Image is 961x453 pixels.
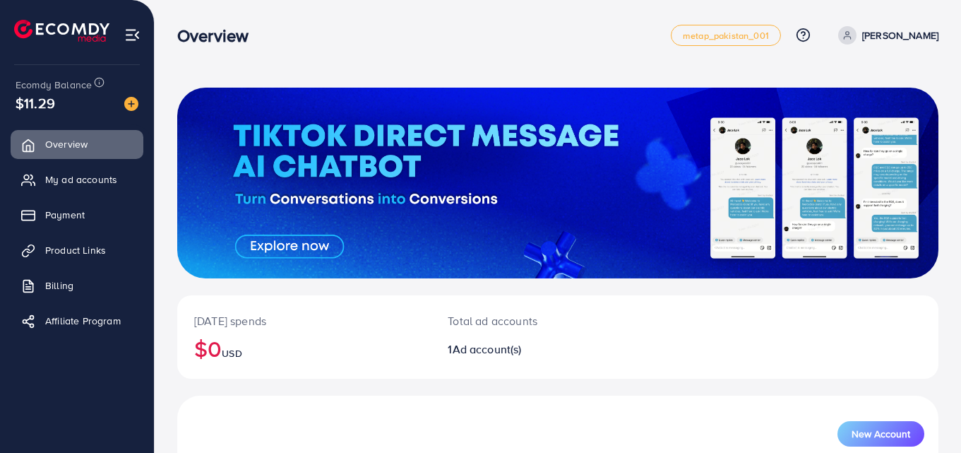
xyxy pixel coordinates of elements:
[837,421,924,447] button: New Account
[45,172,117,187] span: My ad accounts
[124,27,141,43] img: menu
[862,27,938,44] p: [PERSON_NAME]
[11,130,143,158] a: Overview
[45,278,73,293] span: Billing
[194,312,414,329] p: [DATE] spends
[448,343,604,356] h2: 1
[832,26,938,45] a: [PERSON_NAME]
[45,243,106,257] span: Product Links
[45,137,88,151] span: Overview
[45,208,85,222] span: Payment
[177,25,260,46] h3: Overview
[11,236,143,264] a: Product Links
[852,429,910,439] span: New Account
[45,314,121,328] span: Affiliate Program
[16,78,92,92] span: Ecomdy Balance
[448,312,604,329] p: Total ad accounts
[671,25,781,46] a: metap_pakistan_001
[16,93,55,113] span: $11.29
[11,307,143,335] a: Affiliate Program
[14,20,109,42] img: logo
[222,346,241,360] span: USD
[11,165,143,194] a: My ad accounts
[683,31,769,40] span: metap_pakistan_001
[11,271,143,300] a: Billing
[453,341,522,357] span: Ad account(s)
[124,97,138,111] img: image
[194,335,414,362] h2: $0
[11,201,143,229] a: Payment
